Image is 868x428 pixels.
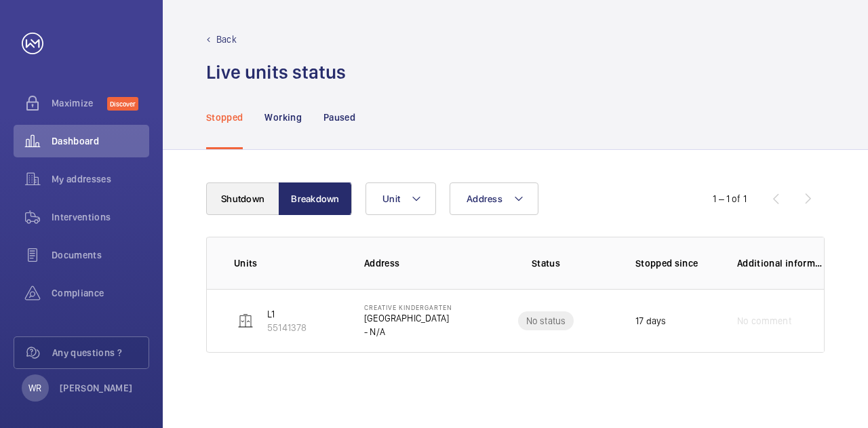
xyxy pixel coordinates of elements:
span: Documents [52,248,149,262]
button: Unit [366,182,436,215]
button: Breakdown [279,182,352,215]
p: Address [364,256,478,270]
p: 17 days [635,314,666,328]
span: Maximize [52,96,107,110]
div: 1 – 1 of 1 [713,192,747,206]
span: Discover [107,97,138,111]
span: Unit [382,193,400,204]
span: Compliance [52,286,149,300]
span: Address [467,193,502,204]
img: elevator.svg [237,313,254,329]
p: [GEOGRAPHIC_DATA] [364,311,452,325]
p: - N/A [364,325,452,338]
span: No comment [737,314,791,328]
p: Units [234,256,342,270]
p: L1 [267,307,307,321]
p: Working [264,111,301,124]
p: Status [488,256,604,270]
p: [PERSON_NAME] [60,381,133,395]
p: Additional information [737,256,824,270]
p: 55141378 [267,321,307,334]
span: Dashboard [52,134,149,148]
span: Interventions [52,210,149,224]
button: Shutdown [206,182,279,215]
p: Stopped since [635,256,715,270]
p: Paused [323,111,355,124]
p: Creative Kindergarten [364,303,452,311]
p: Back [216,33,237,46]
h1: Live units status [206,60,346,85]
p: WR [28,381,41,395]
span: Any questions ? [52,346,149,359]
button: Address [450,182,538,215]
p: Stopped [206,111,243,124]
p: No status [526,314,566,328]
span: My addresses [52,172,149,186]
